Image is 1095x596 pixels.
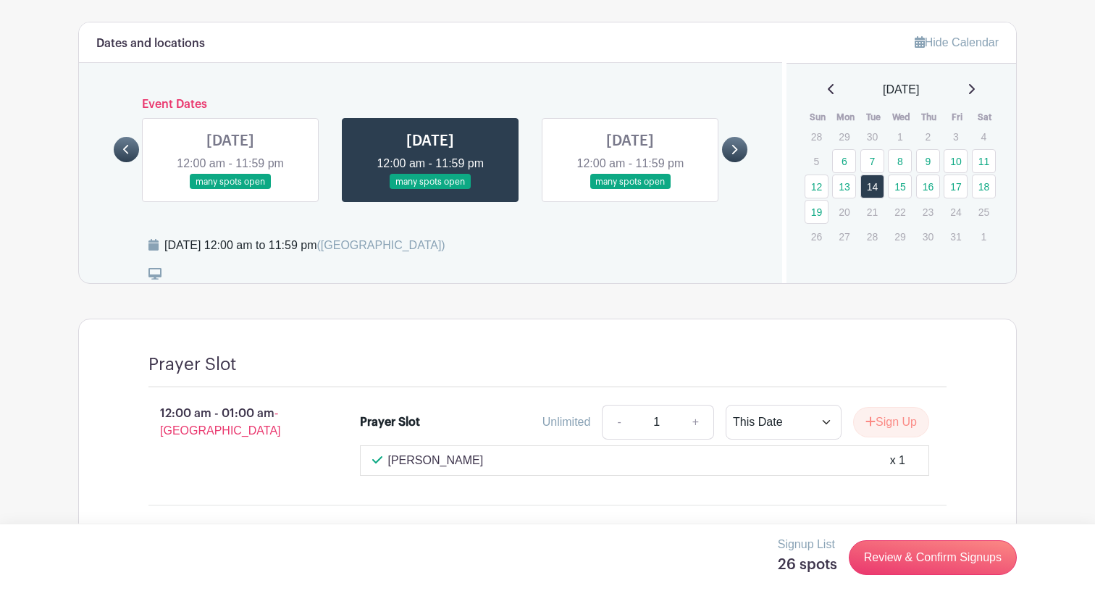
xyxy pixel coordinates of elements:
p: 12:00 am - 01:00 am [125,399,337,445]
a: Hide Calendar [915,36,999,49]
a: 18 [972,175,996,198]
th: Tue [860,110,888,125]
p: 21 [860,201,884,223]
p: 1 [972,225,996,248]
p: 25 [972,201,996,223]
div: Prayer Slot [360,414,420,431]
p: 30 [860,125,884,148]
a: 12 [805,175,828,198]
div: x 1 [890,452,905,469]
a: 17 [944,175,968,198]
a: 8 [888,149,912,173]
p: 26 [805,225,828,248]
p: 20 [832,201,856,223]
p: 31 [944,225,968,248]
th: Mon [831,110,860,125]
span: ([GEOGRAPHIC_DATA]) [316,239,445,251]
th: Wed [887,110,915,125]
a: 13 [832,175,856,198]
a: - [602,405,635,440]
th: Fri [943,110,971,125]
p: 27 [832,225,856,248]
button: Sign Up [853,407,929,437]
a: 6 [832,149,856,173]
p: 23 [916,201,940,223]
a: 16 [916,175,940,198]
p: 5 [805,150,828,172]
span: [DATE] [883,81,919,98]
a: 14 [860,175,884,198]
a: 9 [916,149,940,173]
p: 30 [916,225,940,248]
a: 7 [860,149,884,173]
div: [DATE] 12:00 am to 11:59 pm [164,237,445,254]
th: Sun [804,110,832,125]
a: Review & Confirm Signups [849,540,1017,575]
p: 4 [972,125,996,148]
p: 24 [944,201,968,223]
p: 29 [832,125,856,148]
a: + [678,405,714,440]
p: 3 [944,125,968,148]
p: 28 [860,225,884,248]
p: 28 [805,125,828,148]
h4: Prayer Slot [148,354,237,375]
p: 2 [916,125,940,148]
a: 10 [944,149,968,173]
th: Sat [971,110,999,125]
p: 22 [888,201,912,223]
th: Thu [915,110,944,125]
div: Unlimited [542,414,591,431]
a: 15 [888,175,912,198]
a: 19 [805,200,828,224]
p: [PERSON_NAME] [388,452,484,469]
h6: Event Dates [139,98,722,112]
p: Signup List [778,536,837,553]
p: 29 [888,225,912,248]
h6: Dates and locations [96,37,205,51]
p: 1 [888,125,912,148]
h5: 26 spots [778,556,837,574]
a: 11 [972,149,996,173]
